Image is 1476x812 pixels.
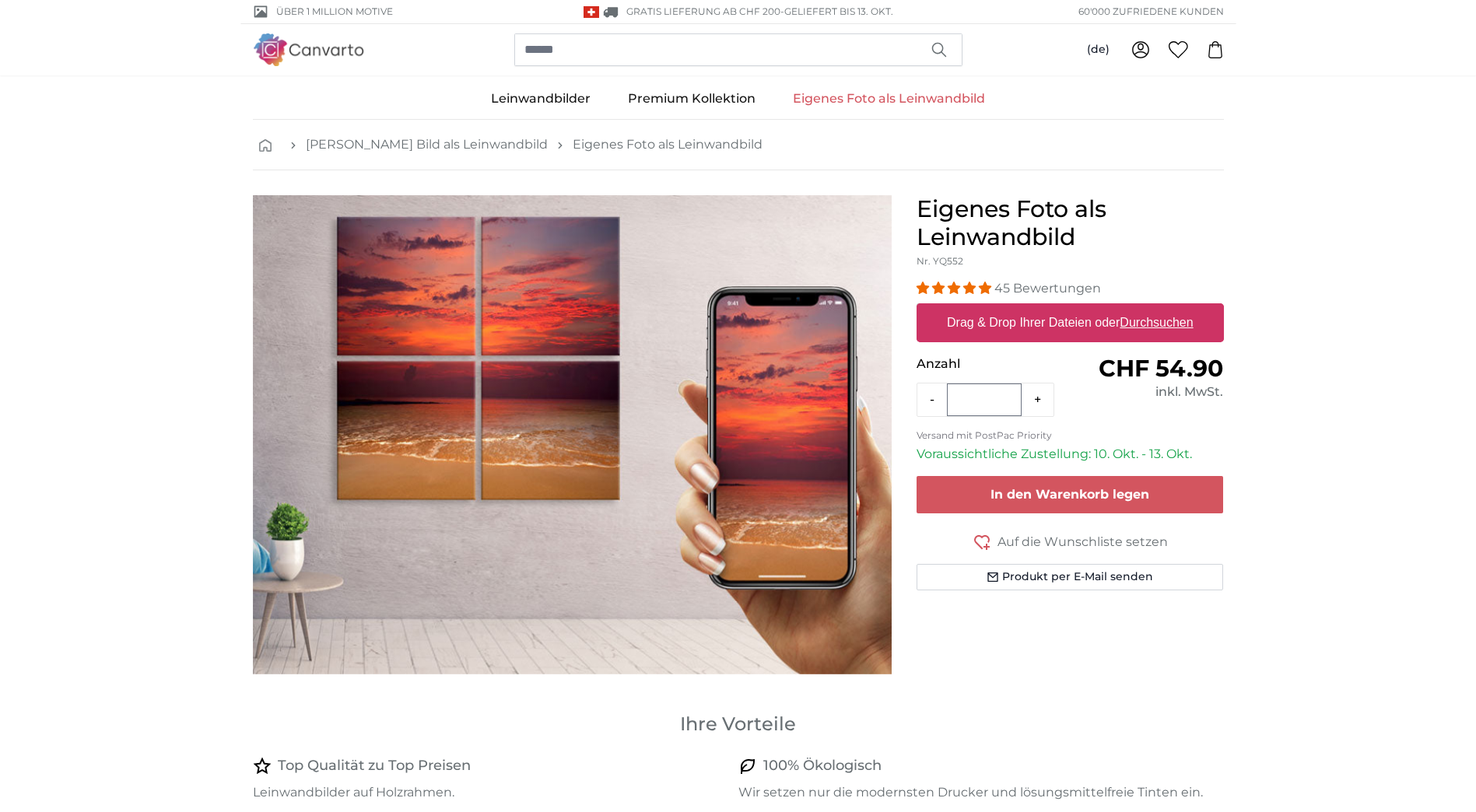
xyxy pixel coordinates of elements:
h4: Top Qualität zu Top Preisen [278,755,471,777]
span: Geliefert bis 13. Okt. [784,5,893,17]
p: Anzahl [917,355,1070,373]
span: Über 1 Million Motive [276,5,393,19]
p: Voraussichtliche Zustellung: 10. Okt. - 13. Okt. [917,445,1224,464]
span: 60'000 ZUFRIEDENE KUNDEN [1078,5,1224,19]
p: Wir setzen nur die modernsten Drucker und lösungsmittelfreie Tinten ein. [738,783,1211,802]
span: 4.93 stars [917,281,994,296]
span: GRATIS Lieferung ab CHF 200 [626,5,780,17]
span: Nr. YQ552 [917,255,963,267]
button: In den Warenkorb legen [917,476,1224,513]
a: [PERSON_NAME] Bild als Leinwandbild [306,135,548,154]
p: Versand mit PostPac Priority [917,429,1224,442]
span: Auf die Wunschliste setzen [997,533,1168,551]
p: Leinwandbilder auf Holzrahmen. [253,783,726,802]
div: inkl. MwSt. [1070,383,1223,401]
a: Eigenes Foto als Leinwandbild [774,79,1004,119]
div: 1 of 1 [253,195,892,674]
img: Canvarto [253,33,365,65]
button: - [917,384,947,415]
span: - [780,5,893,17]
h1: Eigenes Foto als Leinwandbild [917,195,1224,251]
a: Premium Kollektion [609,79,774,119]
span: 45 Bewertungen [994,281,1101,296]
label: Drag & Drop Ihrer Dateien oder [941,307,1200,338]
button: Auf die Wunschliste setzen [917,532,1224,551]
a: Eigenes Foto als Leinwandbild [573,135,763,154]
h3: Ihre Vorteile [253,712,1224,737]
a: Leinwandbilder [472,79,609,119]
button: + [1022,384,1054,415]
h4: 100% Ökologisch [763,755,882,777]
span: CHF 54.90 [1099,354,1223,383]
button: Produkt per E-Mail senden [917,564,1224,590]
nav: breadcrumbs [253,120,1224,170]
span: In den Warenkorb legen [990,487,1149,502]
button: (de) [1075,36,1122,64]
u: Durchsuchen [1120,316,1193,329]
img: personalised-canvas-print [253,195,892,674]
img: Schweiz [584,6,599,18]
